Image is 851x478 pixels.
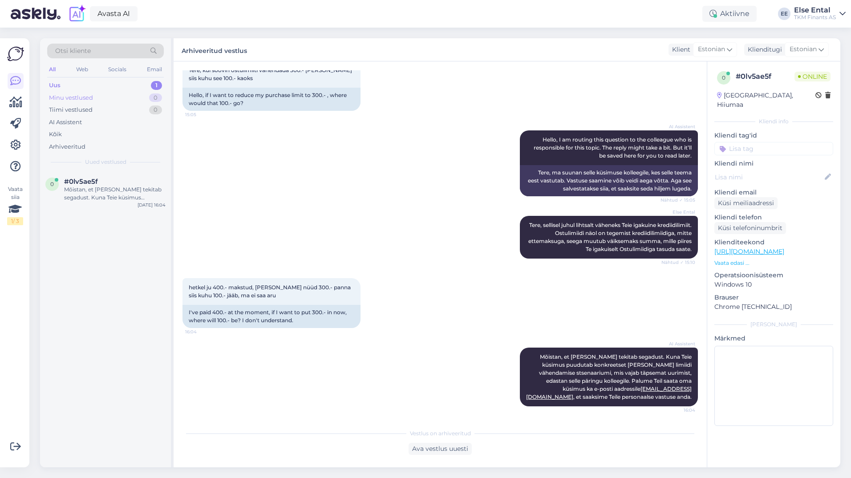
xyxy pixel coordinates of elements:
div: # 0lv5ae5f [736,71,794,82]
span: Online [794,72,831,81]
div: Minu vestlused [49,93,93,102]
span: Nähtud ✓ 15:10 [661,259,695,266]
p: Brauser [714,293,833,302]
p: Kliendi tag'id [714,131,833,140]
div: Socials [106,64,128,75]
div: Ava vestlus uuesti [409,443,472,455]
span: Mõistan, et [PERSON_NAME] tekitab segadust. Kuna Teie küsimus puudutab konkreetset [PERSON_NAME] ... [526,353,693,400]
div: Vaata siia [7,185,23,225]
span: Estonian [790,45,817,54]
img: explore-ai [68,4,86,23]
div: Kliendi info [714,117,833,126]
a: Else EntalTKM Finants AS [794,7,846,21]
div: 1 / 3 [7,217,23,225]
div: Arhiveeritud [49,142,85,151]
div: Küsi telefoninumbrit [714,222,786,234]
input: Lisa tag [714,142,833,155]
div: Mõistan, et [PERSON_NAME] tekitab segadust. Kuna Teie küsimus puudutab konkreetset [PERSON_NAME] ... [64,186,166,202]
div: Hello, if I want to reduce my purchase limit to 300.- , where would that 100.- go? [182,88,361,111]
span: 15:05 [185,111,219,118]
div: Kõik [49,130,62,139]
div: Else Ental [794,7,836,14]
div: 0 [149,93,162,102]
div: [GEOGRAPHIC_DATA], Hiiumaa [717,91,815,109]
span: 0 [50,181,54,187]
div: [PERSON_NAME] [714,320,833,328]
div: All [47,64,57,75]
span: 16:04 [185,328,219,335]
div: 1 [151,81,162,90]
div: I've paid 400.- at the moment, if I want to put 300.- in now, where will 100.- be? I don't unders... [182,305,361,328]
span: AI Assistent [662,340,695,347]
span: Hello, I am routing this question to the colleague who is responsible for this topic. The reply m... [534,136,693,159]
p: Chrome [TECHNICAL_ID] [714,302,833,312]
div: EE [778,8,790,20]
span: AI Assistent [662,123,695,130]
span: Uued vestlused [85,158,126,166]
p: Märkmed [714,334,833,343]
a: Avasta AI [90,6,138,21]
div: Tiimi vestlused [49,105,93,114]
input: Lisa nimi [715,172,823,182]
p: Windows 10 [714,280,833,289]
span: hetkel ju 400.- makstud, [PERSON_NAME] nüüd 300.- panna siis kuhu 100.- jääb, ma ei saa aru [189,284,352,299]
span: Else Ental [662,209,695,215]
div: Aktiivne [702,6,757,22]
p: Kliendi nimi [714,159,833,168]
span: Otsi kliente [55,46,91,56]
span: Tere, sellisel juhul lihtsalt väheneks Teie igakuine krediidilimiit. Ostulimiidi näol on tegemist... [528,222,693,252]
img: Askly Logo [7,45,24,62]
p: Operatsioonisüsteem [714,271,833,280]
div: Küsi meiliaadressi [714,197,778,209]
div: Klienditugi [744,45,782,54]
span: 16:04 [662,407,695,413]
div: Email [145,64,164,75]
div: TKM Finants AS [794,14,836,21]
div: Web [74,64,90,75]
a: [URL][DOMAIN_NAME] [714,247,784,255]
p: Kliendi email [714,188,833,197]
span: 0 [722,74,725,81]
p: Vaata edasi ... [714,259,833,267]
div: Klient [669,45,690,54]
p: Kliendi telefon [714,213,833,222]
span: Nähtud ✓ 15:05 [661,197,695,203]
span: Vestlus on arhiveeritud [410,429,471,437]
span: Estonian [698,45,725,54]
label: Arhiveeritud vestlus [182,44,247,56]
span: #0lv5ae5f [64,178,98,186]
div: 0 [149,105,162,114]
div: [DATE] 16:04 [138,202,166,208]
p: Klienditeekond [714,238,833,247]
div: Tere, ma suunan selle küsimuse kolleegile, kes selle teema eest vastutab. Vastuse saamine võib ve... [520,165,698,196]
div: Uus [49,81,61,90]
div: AI Assistent [49,118,82,127]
